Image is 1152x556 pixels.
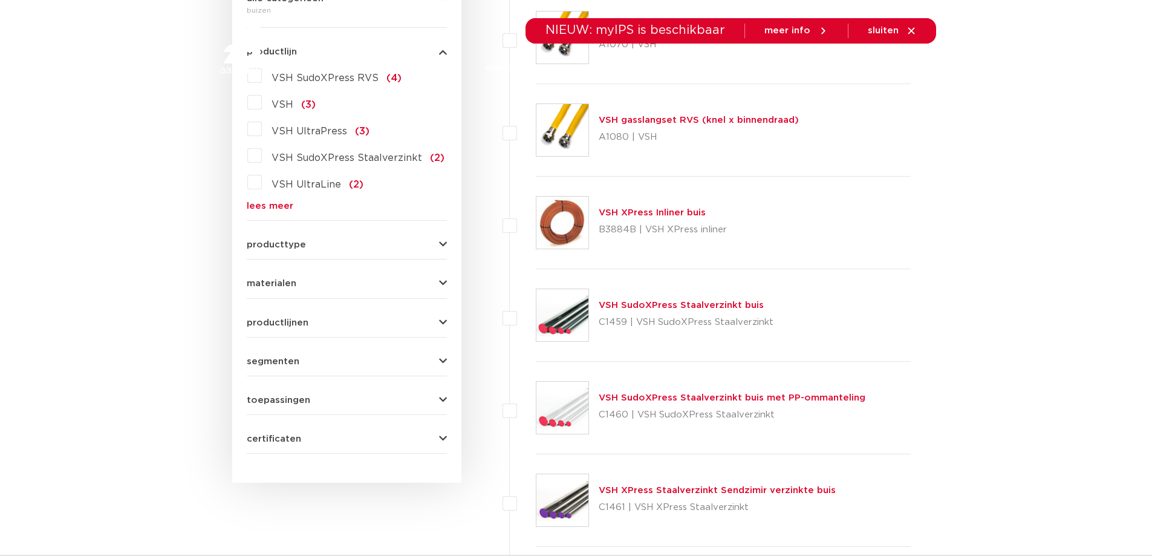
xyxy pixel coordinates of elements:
[536,104,588,156] img: Thumbnail for VSH gasslangset RVS (knel x binnendraad)
[548,44,612,93] a: toepassingen
[599,498,836,517] p: C1461 | VSH XPress Staalverzinkt
[536,382,588,434] img: Thumbnail for VSH SudoXPress Staalverzinkt buis met PP-ommanteling
[247,396,310,405] span: toepassingen
[247,318,447,327] button: productlijnen
[636,44,688,93] a: downloads
[272,126,347,136] span: VSH UltraPress
[247,279,296,288] span: materialen
[536,289,588,341] img: Thumbnail for VSH SudoXPress Staalverzinkt buis
[486,44,524,93] a: markten
[536,474,588,526] img: Thumbnail for VSH XPress Staalverzinkt Sendzimir verzinkte buis
[247,357,299,366] span: segmenten
[599,301,764,310] a: VSH SudoXPress Staalverzinkt buis
[877,40,889,96] div: my IPS
[764,26,810,35] span: meer info
[868,25,917,36] a: sluiten
[430,153,444,163] span: (2)
[599,486,836,495] a: VSH XPress Staalverzinkt Sendzimir verzinkte buis
[412,44,461,93] a: producten
[247,434,447,443] button: certificaten
[764,25,828,36] a: meer info
[712,44,750,93] a: services
[412,44,816,93] nav: Menu
[599,393,865,402] a: VSH SudoXPress Staalverzinkt buis met PP-ommanteling
[868,26,899,35] span: sluiten
[599,116,799,125] a: VSH gasslangset RVS (knel x binnendraad)
[272,153,422,163] span: VSH SudoXPress Staalverzinkt
[775,44,816,93] a: over ons
[599,405,865,425] p: C1460 | VSH SudoXPress Staalverzinkt
[247,240,306,249] span: producttype
[247,279,447,288] button: materialen
[247,396,447,405] button: toepassingen
[599,128,799,147] p: A1080 | VSH
[247,357,447,366] button: segmenten
[247,318,308,327] span: productlijnen
[247,201,447,211] a: lees meer
[355,126,369,136] span: (3)
[599,220,727,240] p: B3884B | VSH XPress inliner
[599,313,773,332] p: C1459 | VSH SudoXPress Staalverzinkt
[272,180,341,189] span: VSH UltraLine
[301,100,316,110] span: (3)
[536,197,588,249] img: Thumbnail for VSH XPress Inliner buis
[247,434,301,443] span: certificaten
[272,100,293,110] span: VSH
[349,180,363,189] span: (2)
[545,24,725,36] span: NIEUW: myIPS is beschikbaar
[599,208,706,217] a: VSH XPress Inliner buis
[247,240,447,249] button: producttype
